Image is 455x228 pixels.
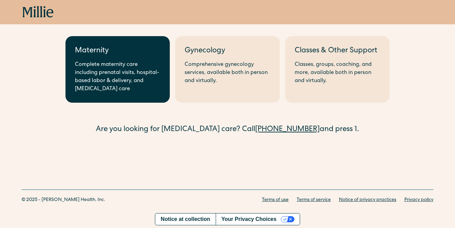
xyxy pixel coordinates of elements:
div: Comprehensive gynecology services, available both in person and virtually. [185,61,270,85]
button: Your Privacy Choices [216,213,300,225]
div: Gynecology [185,46,270,57]
a: MaternityComplete maternity care including prenatal visits, hospital-based labor & delivery, and ... [65,36,170,103]
div: © 2025 - [PERSON_NAME] Health, Inc. [22,197,105,204]
div: Classes, groups, coaching, and more, available both in person and virtually. [295,61,380,85]
a: GynecologyComprehensive gynecology services, available both in person and virtually. [175,36,279,103]
a: Notice of privacy practices [339,197,396,204]
a: [PHONE_NUMBER] [255,126,320,133]
div: Classes & Other Support [295,46,380,57]
div: Are you looking for [MEDICAL_DATA] care? Call and press 1. [65,124,390,135]
div: Maternity [75,46,160,57]
a: Terms of use [262,197,289,204]
a: Classes & Other SupportClasses, groups, coaching, and more, available both in person and virtually. [285,36,390,103]
a: Notice at collection [155,213,216,225]
a: Privacy policy [404,197,433,204]
div: Complete maternity care including prenatal visits, hospital-based labor & delivery, and [MEDICAL_... [75,61,160,93]
a: Terms of service [297,197,331,204]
